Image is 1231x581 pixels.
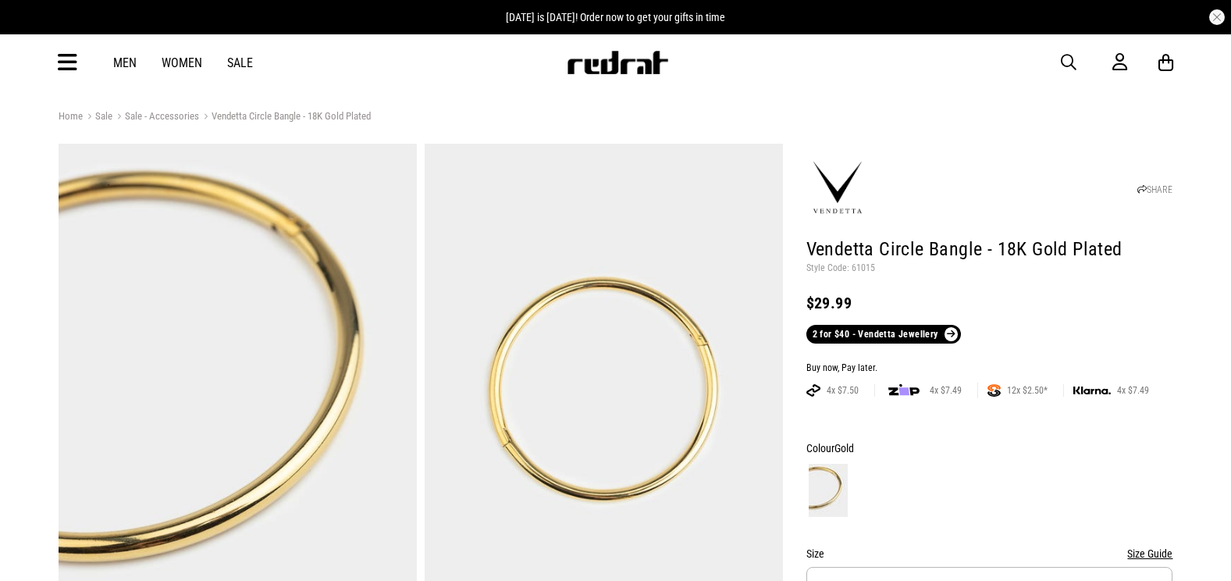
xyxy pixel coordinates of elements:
[806,294,1173,312] div: $29.99
[834,442,854,454] span: Gold
[806,262,1173,275] p: Style Code: 61015
[820,384,865,397] span: 4x $7.50
[809,464,848,517] img: Gold
[162,55,202,70] a: Women
[59,110,83,122] a: Home
[888,383,920,398] img: zip
[113,55,137,70] a: Men
[806,544,1173,563] div: Size
[506,11,725,23] span: [DATE] is [DATE]! Order now to get your gifts in time
[923,384,968,397] span: 4x $7.49
[806,362,1173,375] div: Buy now, Pay later.
[1111,384,1155,397] span: 4x $7.49
[1137,184,1172,195] a: SHARE
[83,110,112,125] a: Sale
[806,325,961,344] a: 2 for $40 - Vendetta Jewellery
[566,51,669,74] img: Redrat logo
[1073,387,1111,395] img: KLARNA
[1001,384,1054,397] span: 12x $2.50*
[112,110,199,125] a: Sale - Accessories
[806,384,820,397] img: AFTERPAY
[1127,544,1172,563] button: Size Guide
[199,110,371,125] a: Vendetta Circle Bangle - 18K Gold Plated
[806,237,1173,262] h1: Vendetta Circle Bangle - 18K Gold Plated
[806,157,869,219] img: Vendetta
[227,55,253,70] a: Sale
[987,384,1001,397] img: SPLITPAY
[806,439,1173,458] div: Colour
